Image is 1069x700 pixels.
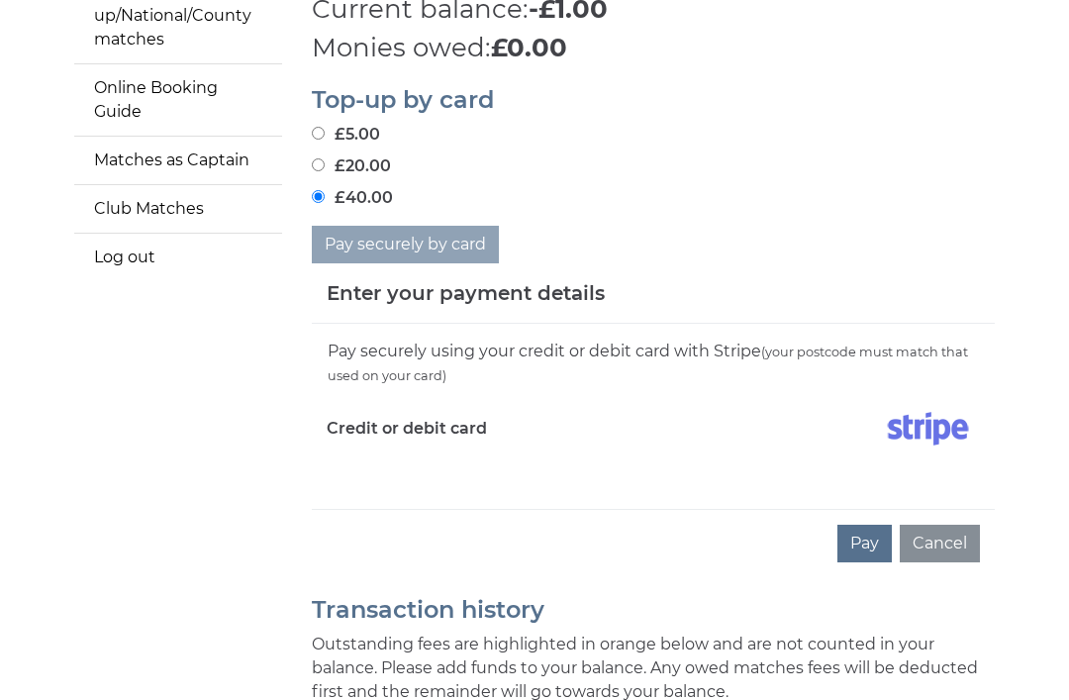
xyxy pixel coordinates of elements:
strong: £0.00 [491,32,567,63]
h5: Enter your payment details [327,278,605,308]
input: £40.00 [312,190,325,203]
a: Log out [74,234,282,281]
p: Monies owed: [312,29,995,67]
a: Matches as Captain [74,137,282,184]
h2: Transaction history [312,597,995,623]
label: Credit or debit card [327,404,487,453]
label: £20.00 [312,154,391,178]
div: Pay securely using your credit or debit card with Stripe [327,339,980,388]
a: Club Matches [74,185,282,233]
input: £20.00 [312,158,325,171]
h2: Top-up by card [312,87,995,113]
label: £40.00 [312,186,393,210]
a: Online Booking Guide [74,64,282,136]
button: Pay [837,525,892,562]
input: £5.00 [312,127,325,140]
label: £5.00 [312,123,380,147]
button: Pay securely by card [312,226,499,263]
iframe: Secure card payment input frame [327,461,980,478]
button: Cancel [900,525,980,562]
